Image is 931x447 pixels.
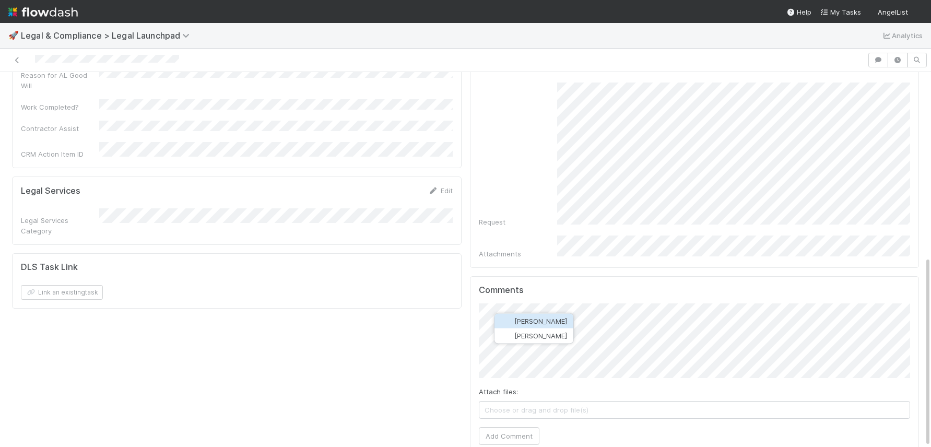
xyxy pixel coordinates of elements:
span: AngelList [878,8,908,16]
h5: Legal Services [21,186,80,196]
img: avatar_0b1dbcb8-f701-47e0-85bc-d79ccc0efe6c.png [912,7,923,18]
div: Request [479,217,557,227]
span: [PERSON_NAME] [514,332,567,340]
button: Link an existingtask [21,285,103,300]
div: Help [786,7,811,17]
span: [PERSON_NAME] [514,317,567,325]
div: CRM Action Item ID [21,149,99,159]
span: Legal & Compliance > Legal Launchpad [21,30,195,41]
img: avatar_784ea27d-2d59-4749-b480-57d513651deb.png [501,316,511,326]
button: [PERSON_NAME] [494,314,573,328]
div: Reason for AL Good Will [21,70,99,91]
img: logo-inverted-e16ddd16eac7371096b0.svg [8,3,78,21]
a: My Tasks [820,7,861,17]
div: Work Completed? [21,102,99,112]
label: Attach files: [479,386,518,397]
div: Legal Services Category [21,215,99,236]
button: Add Comment [479,427,539,445]
a: Analytics [881,29,923,42]
h5: Comments [479,285,911,296]
div: Attachments [479,249,557,259]
span: Choose or drag and drop file(s) [479,402,910,418]
img: avatar_e0ab5a02-4425-4644-8eca-231d5bcccdf4.png [501,331,511,341]
span: 🚀 [8,31,19,40]
button: [PERSON_NAME] [494,328,573,343]
span: My Tasks [820,8,861,16]
h5: DLS Task Link [21,262,78,273]
a: Edit [428,186,453,195]
div: Contractor Assist [21,123,99,134]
